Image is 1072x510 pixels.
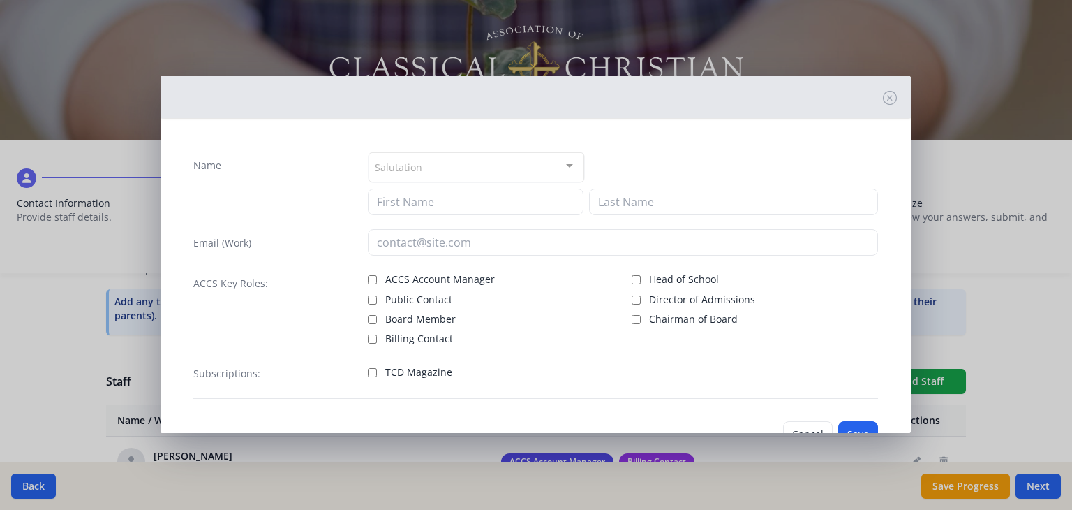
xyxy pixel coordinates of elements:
label: Email (Work) [193,236,251,250]
input: Director of Admissions [632,296,641,305]
input: Billing Contact [368,335,377,344]
input: Head of School [632,275,641,284]
span: Public Contact [385,293,452,307]
input: TCD Magazine [368,368,377,377]
input: First Name [368,189,583,215]
span: ACCS Account Manager [385,272,495,286]
input: Public Contact [368,296,377,305]
span: TCD Magazine [385,365,452,379]
span: Salutation [375,159,422,175]
span: Director of Admissions [649,293,755,307]
span: Chairman of Board [649,312,738,326]
input: Chairman of Board [632,315,641,324]
input: contact@site.com [368,229,878,256]
label: Name [193,159,221,173]
input: ACCS Account Manager [368,275,377,284]
span: Head of School [649,272,719,286]
span: Board Member [385,312,456,326]
span: Billing Contact [385,332,453,346]
input: Board Member [368,315,377,324]
label: Subscriptions: [193,367,260,381]
button: Save [838,421,878,448]
button: Cancel [783,421,833,448]
label: ACCS Key Roles: [193,277,268,291]
input: Last Name [589,189,878,215]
